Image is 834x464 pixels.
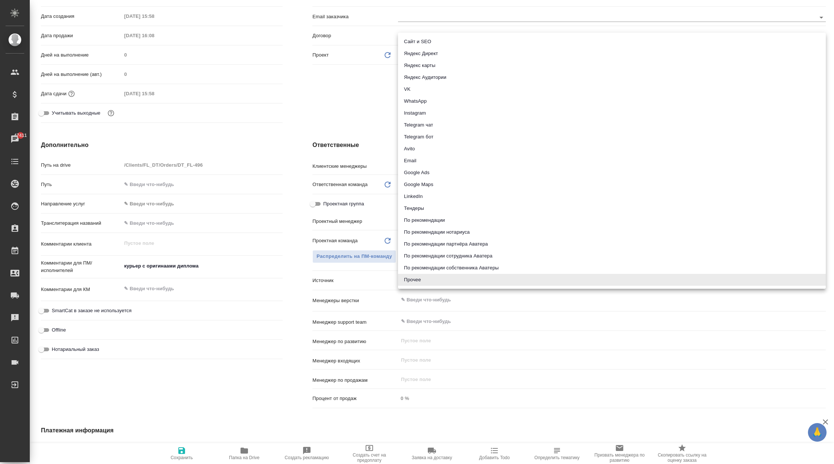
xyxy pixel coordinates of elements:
li: Яндекс Аудитории [398,71,826,83]
li: Email [398,155,826,167]
li: Сайт и SEO [398,36,826,48]
li: По рекомендации партнёра Аватера [398,238,826,250]
li: Google Ads [398,167,826,179]
li: Google Maps [398,179,826,191]
li: Avito [398,143,826,155]
li: Тендеры [398,202,826,214]
li: По рекомендации нотариуса [398,226,826,238]
li: Telegram бот [398,131,826,143]
li: VK [398,83,826,95]
li: Прочее [398,274,826,286]
li: Яндекс карты [398,60,826,71]
li: Telegram чат [398,119,826,131]
li: Instagram [398,107,826,119]
li: По рекомендации собственника Аватеры [398,262,826,274]
li: По рекомендации [398,214,826,226]
li: По рекомендации сотрудника Аватера [398,250,826,262]
li: Яндекс Директ [398,48,826,60]
li: WhatsApp [398,95,826,107]
li: LinkedIn [398,191,826,202]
